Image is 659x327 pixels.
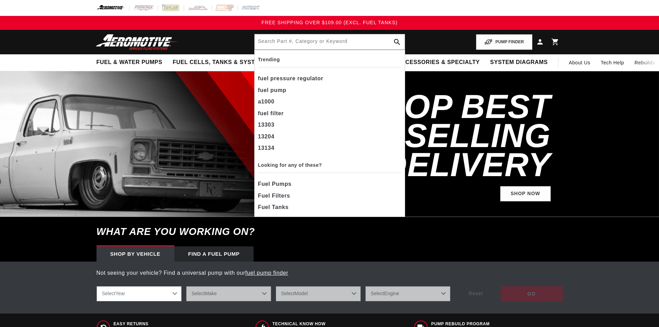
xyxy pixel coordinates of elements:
p: Not seeing your vehicle? Find a universal pump with our [97,269,563,278]
div: Find a Fuel Pump [174,246,254,262]
summary: Accessories & Specialty [392,54,485,71]
span: Technical Know How [272,321,374,327]
span: Pump Rebuild program [431,321,558,327]
span: Tech Help [601,59,624,66]
span: About Us [569,60,590,65]
span: Fuel Pumps [258,179,292,189]
select: Model [276,286,361,301]
input: Search by Part Number, Category or Keyword [255,34,405,49]
summary: System Diagrams [485,54,553,71]
select: Year [97,286,182,301]
a: About Us [564,54,595,71]
button: search button [390,34,405,49]
a: Shop Now [500,186,551,202]
summary: Fuel & Water Pumps [91,54,168,71]
div: fuel pressure regulator [258,73,401,84]
div: 13303 [258,119,401,131]
a: fuel pump finder [245,270,288,276]
b: Looking for any of these? [258,162,322,168]
select: Make [186,286,271,301]
b: Trending [258,57,280,62]
span: System Diagrams [490,59,548,66]
div: 13134 [258,142,401,154]
img: Aeromotive [94,34,180,50]
select: Engine [365,286,450,301]
summary: Fuel Cells, Tanks & Systems [167,54,273,71]
div: a1000 [258,96,401,108]
h6: What are you working on? [79,217,580,246]
h2: SHOP BEST SELLING FUEL DELIVERY [255,92,551,179]
div: Shop by vehicle [97,246,174,262]
span: FREE SHIPPING OVER $109.00 (EXCL. FUEL TANKS) [262,20,397,25]
summary: Tech Help [596,54,630,71]
span: Accessories & Specialty [397,59,480,66]
button: PUMP FINDER [476,34,532,50]
span: Rebuilds [634,59,655,66]
span: Fuel & Water Pumps [97,59,163,66]
div: fuel filter [258,108,401,119]
div: fuel pump [258,84,401,96]
div: 13204 [258,131,401,143]
span: Fuel Tanks [258,202,289,212]
span: Fuel Cells, Tanks & Systems [173,59,267,66]
span: Fuel Filters [258,191,290,201]
span: Easy Returns [113,321,184,327]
